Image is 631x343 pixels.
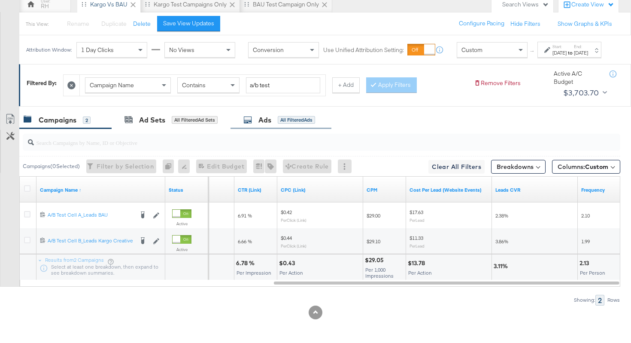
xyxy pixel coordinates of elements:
strong: to [567,49,574,56]
sub: Per Lead [410,243,425,248]
a: Leads/Clicks [495,187,574,193]
span: 6.66 % [238,238,252,245]
div: $3,703.70 [563,86,599,99]
div: 0 [163,159,178,173]
button: Remove Filters [474,79,521,87]
div: Rows [607,297,620,303]
label: Active [172,247,191,252]
span: Per Action [408,269,432,276]
span: ↑ [528,50,537,53]
span: 2.38% [495,212,508,219]
span: Clear All Filters [432,162,481,172]
span: Per 1,000 Impressions [365,266,394,279]
input: Search Campaigns by Name, ID or Objective [34,131,567,147]
span: 1 Day Clicks [81,46,114,54]
div: Drag to reorder tab [82,2,86,6]
button: + Add [332,77,360,93]
div: 2.13 [579,259,592,267]
div: $0.43 [279,259,297,267]
span: $0.42 [281,209,292,215]
a: A/B Test Cell A_Leads BAU [48,211,133,220]
label: Start: [552,44,567,49]
label: Use Unified Attribution Setting: [323,46,404,54]
span: $0.44 [281,235,292,241]
div: All Filtered Ads [278,116,315,124]
div: Active A/C Budget [554,70,601,86]
a: The average number of times your ad was served to each person. [581,187,617,193]
button: Breakdowns [491,160,546,174]
div: Drag to reorder tab [145,2,150,6]
label: Active [172,221,191,227]
div: Attribution Window: [26,47,72,53]
div: $13.78 [408,259,428,267]
div: Campaigns ( 0 Selected) [23,162,80,170]
div: Search Views [502,0,549,9]
div: Kargo vs BAU [90,0,127,9]
div: Showing: [573,297,595,303]
a: A/B Test Cell B_Leads Kargo Creative [48,237,133,246]
a: Shows the current state of your Ad Campaign. [169,187,205,193]
div: Campaigns [39,115,76,125]
span: 3.86% [495,238,508,245]
div: $29.05 [365,256,386,264]
div: 3.11% [494,262,510,270]
span: Campaign Name [90,81,134,89]
input: Enter a search term [246,77,320,93]
div: 2 [83,116,91,124]
sub: Per Click (Link) [281,243,306,248]
div: Ads [258,115,271,125]
div: RH [41,2,49,10]
div: This View: [26,21,49,28]
div: A/B Test Cell A_Leads BAU [48,211,133,218]
div: BAU Test campaign only [253,0,319,9]
div: Kargo test campaigns only [154,0,227,9]
div: Save View Updates [163,19,214,28]
span: No Views [169,46,194,54]
span: Rename [67,20,89,28]
span: Per Impression [237,269,271,276]
a: The average cost for lead tracked by your Custom Audience pixel on your website after people view... [410,187,488,193]
button: $3,703.70 [560,86,609,100]
div: Drag to reorder tab [244,2,249,6]
label: End: [574,44,588,49]
button: Hide Filters [510,20,540,28]
a: The average cost you've paid to have 1,000 impressions of your ad. [367,187,403,193]
div: Create View [571,0,614,9]
button: Save View Updates [157,16,220,31]
div: All Filtered Ad Sets [172,116,218,124]
a: Your campaign name. [40,187,162,193]
span: 1.99 [581,238,590,245]
span: Custom [461,46,482,54]
div: A/B Test Cell B_Leads Kargo Creative [48,237,133,244]
span: Per Action [279,269,303,276]
span: $11.33 [410,235,423,241]
span: $29.00 [367,212,380,219]
span: Contains [182,81,206,89]
span: Conversion [253,46,284,54]
button: Delete [133,20,151,28]
button: Configure Pacing [453,16,510,31]
span: 2.10 [581,212,590,219]
div: Filtered By: [27,79,57,87]
span: $29.10 [367,238,380,245]
div: 2 [595,295,604,306]
div: Ad Sets [139,115,165,125]
button: Columns:Custom [552,160,620,174]
span: Duplicate [101,20,127,28]
sub: Per Click (Link) [281,217,306,223]
button: Clear All Filters [428,160,485,174]
sub: Per Lead [410,217,425,223]
span: Custom [585,163,608,171]
div: [DATE] [552,49,567,56]
div: 6.78 % [236,259,257,267]
span: 6.91 % [238,212,252,219]
span: Per Person [580,269,605,276]
a: The average cost for each link click you've received from your ad. [281,187,360,193]
div: [DATE] [574,49,588,56]
span: $17.63 [410,209,423,215]
span: Columns: [558,162,608,171]
a: The number of clicks received on a link in your ad divided by the number of impressions. [238,187,274,193]
button: Show Graphs & KPIs [558,20,612,28]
